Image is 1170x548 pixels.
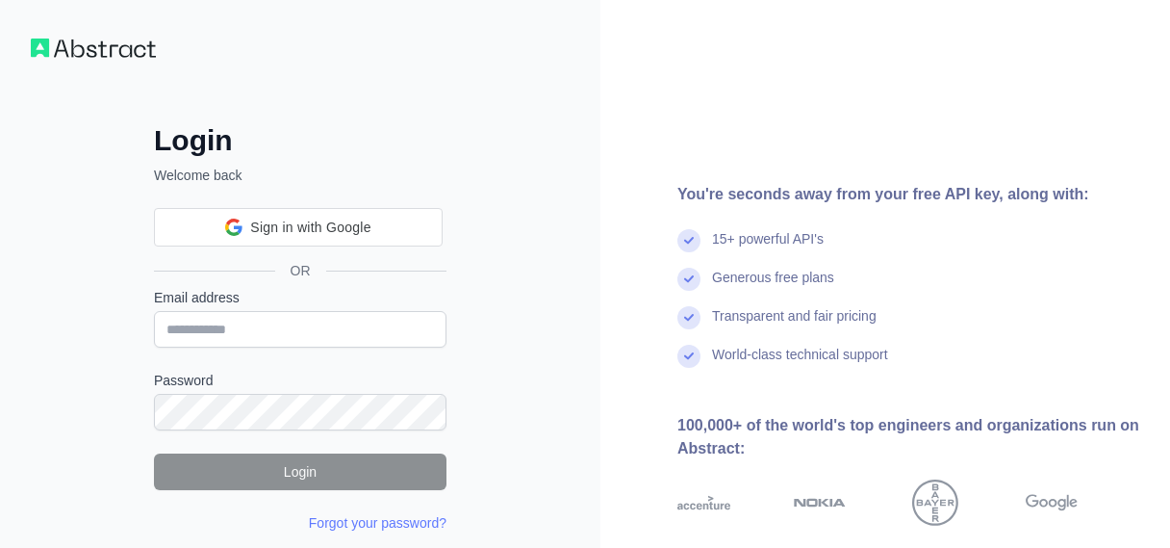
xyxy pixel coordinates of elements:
[677,345,700,368] img: check mark
[677,306,700,329] img: check mark
[712,345,888,383] div: World-class technical support
[275,261,326,280] span: OR
[677,480,730,526] img: accenture
[154,288,446,307] label: Email address
[309,515,446,531] a: Forgot your password?
[154,166,446,185] p: Welcome back
[154,208,443,247] div: Sign in with Google
[677,229,700,252] img: check mark
[250,218,370,238] span: Sign in with Google
[712,229,824,268] div: 15+ powerful API's
[1026,480,1079,526] img: google
[712,306,877,345] div: Transparent and fair pricing
[912,480,958,526] img: bayer
[154,371,446,390] label: Password
[154,123,446,158] h2: Login
[154,454,446,490] button: Login
[31,39,156,58] img: Workflow
[677,414,1139,460] div: 100,000+ of the world's top engineers and organizations run on Abstract:
[712,268,834,306] div: Generous free plans
[677,183,1139,206] div: You're seconds away from your free API key, along with:
[677,268,700,291] img: check mark
[794,480,847,526] img: nokia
